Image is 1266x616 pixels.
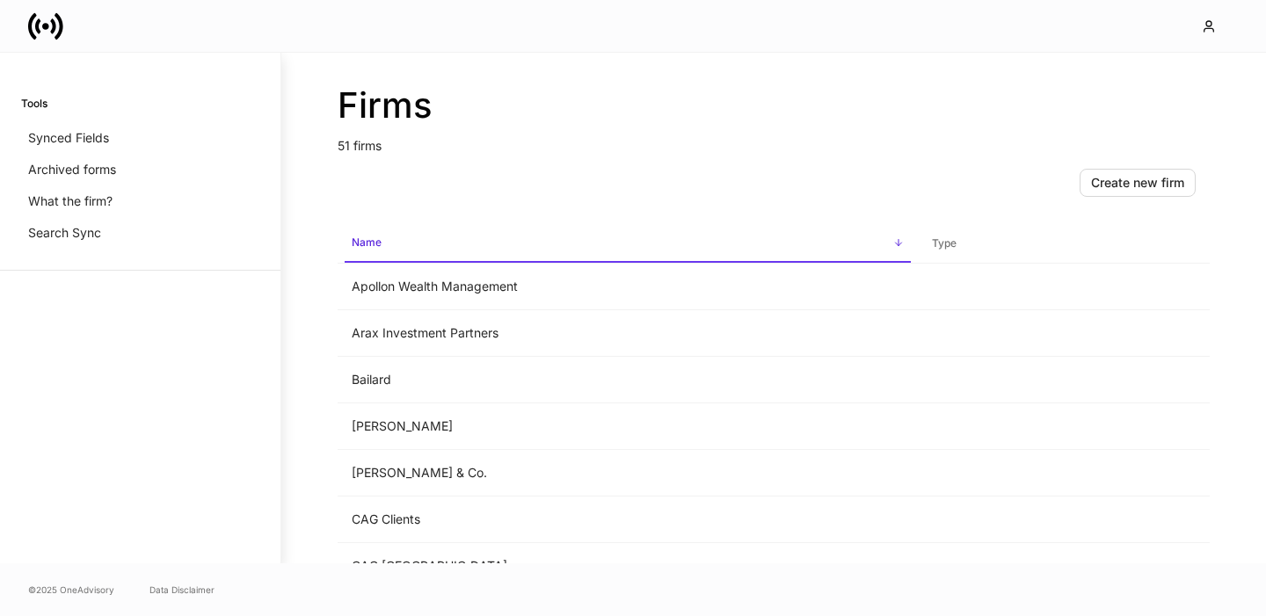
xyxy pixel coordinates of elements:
[21,185,259,217] a: What the firm?
[1091,177,1184,189] div: Create new firm
[932,235,957,251] h6: Type
[352,234,382,250] h6: Name
[338,357,918,403] td: Bailard
[21,122,259,154] a: Synced Fields
[28,583,114,597] span: © 2025 OneAdvisory
[1080,169,1196,197] button: Create new firm
[21,154,259,185] a: Archived forms
[338,403,918,450] td: [PERSON_NAME]
[338,496,918,543] td: CAG Clients
[28,224,101,242] p: Search Sync
[28,161,116,178] p: Archived forms
[28,192,113,210] p: What the firm?
[21,217,259,249] a: Search Sync
[345,225,911,263] span: Name
[338,543,918,590] td: CAG [GEOGRAPHIC_DATA]
[338,310,918,357] td: Arax Investment Partners
[21,95,47,112] h6: Tools
[338,84,1210,127] h2: Firms
[338,127,1210,155] p: 51 firms
[28,129,109,147] p: Synced Fields
[338,450,918,496] td: [PERSON_NAME] & Co.
[149,583,215,597] a: Data Disclaimer
[338,264,918,310] td: Apollon Wealth Management
[925,226,1203,262] span: Type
